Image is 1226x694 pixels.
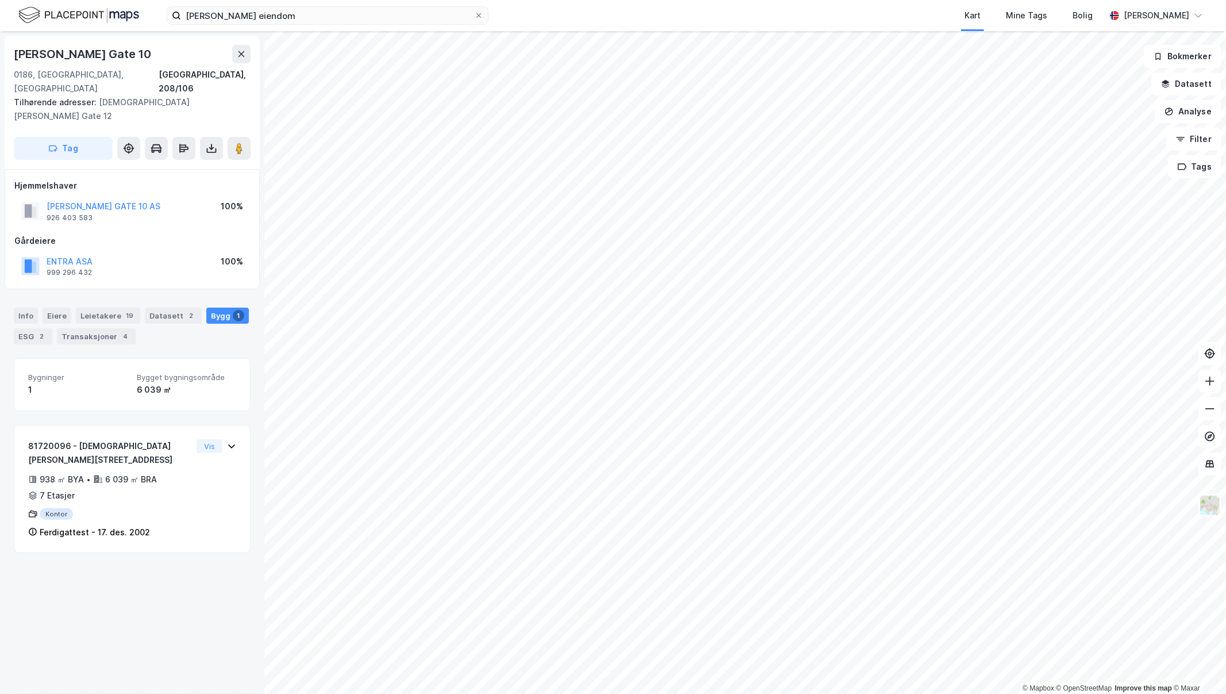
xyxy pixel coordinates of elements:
[124,310,136,321] div: 19
[14,97,99,107] span: Tilhørende adresser:
[1155,100,1221,123] button: Analyse
[86,475,91,484] div: •
[137,373,236,382] span: Bygget bygningsområde
[1169,639,1226,694] iframe: Chat Widget
[14,308,38,324] div: Info
[221,255,243,269] div: 100%
[221,200,243,213] div: 100%
[1168,155,1221,178] button: Tags
[28,373,128,382] span: Bygninger
[137,383,236,397] div: 6 039 ㎡
[1023,684,1054,692] a: Mapbox
[105,473,157,486] div: 6 039 ㎡ BRA
[1151,72,1221,95] button: Datasett
[14,234,250,248] div: Gårdeiere
[28,383,128,397] div: 1
[14,95,241,123] div: [DEMOGRAPHIC_DATA][PERSON_NAME] Gate 12
[14,179,250,193] div: Hjemmelshaver
[14,68,159,95] div: 0186, [GEOGRAPHIC_DATA], [GEOGRAPHIC_DATA]
[206,308,249,324] div: Bygg
[1073,9,1093,22] div: Bolig
[1124,9,1189,22] div: [PERSON_NAME]
[186,310,197,321] div: 2
[159,68,251,95] div: [GEOGRAPHIC_DATA], 208/106
[47,268,92,277] div: 999 296 432
[964,9,981,22] div: Kart
[14,45,153,63] div: [PERSON_NAME] Gate 10
[28,439,192,467] div: 81720096 - [DEMOGRAPHIC_DATA][PERSON_NAME][STREET_ADDRESS]
[181,7,474,24] input: Søk på adresse, matrikkel, gårdeiere, leietakere eller personer
[40,489,75,503] div: 7 Etasjer
[145,308,202,324] div: Datasett
[120,331,131,342] div: 4
[14,137,113,160] button: Tag
[14,328,52,344] div: ESG
[43,308,71,324] div: Eiere
[76,308,140,324] div: Leietakere
[18,5,139,25] img: logo.f888ab2527a4732fd821a326f86c7f29.svg
[1056,684,1112,692] a: OpenStreetMap
[47,213,93,223] div: 926 403 583
[40,526,150,539] div: Ferdigattest - 17. des. 2002
[1144,45,1221,68] button: Bokmerker
[233,310,244,321] div: 1
[57,328,136,344] div: Transaksjoner
[1115,684,1172,692] a: Improve this map
[1006,9,1047,22] div: Mine Tags
[1199,494,1221,516] img: Z
[36,331,48,342] div: 2
[40,473,84,486] div: 938 ㎡ BYA
[197,439,222,453] button: Vis
[1166,128,1221,151] button: Filter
